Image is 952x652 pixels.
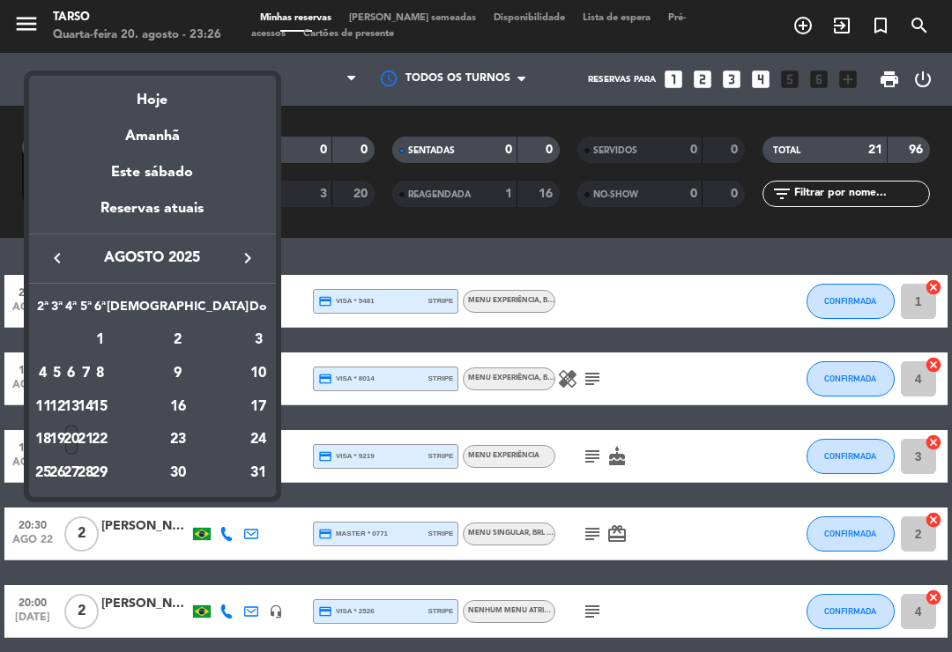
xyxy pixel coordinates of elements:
[47,248,68,269] i: keyboard_arrow_left
[29,197,276,233] div: Reservas atuais
[29,112,276,148] div: Amanhã
[249,357,268,390] td: 10 de agosto de 2025
[36,297,50,324] th: Segunda-feira
[50,297,64,324] th: Terça-feira
[232,247,264,270] button: keyboard_arrow_right
[64,297,78,324] th: Quarta-feira
[93,392,107,422] div: 15
[78,423,93,456] td: 21 de agosto de 2025
[79,458,93,488] div: 28
[65,458,78,488] div: 27
[36,425,49,455] div: 18
[93,458,107,488] div: 29
[51,425,64,455] div: 19
[93,423,107,456] td: 22 de agosto de 2025
[65,392,78,422] div: 13
[93,297,107,324] th: Sexta-feira
[79,392,93,422] div: 14
[51,359,64,389] div: 5
[64,423,78,456] td: 20 de agosto de 2025
[107,423,249,456] td: 23 de agosto de 2025
[36,423,50,456] td: 18 de agosto de 2025
[36,357,50,390] td: 4 de agosto de 2025
[107,456,249,490] td: 30 de agosto de 2025
[50,423,64,456] td: 19 de agosto de 2025
[36,392,49,422] div: 11
[249,390,268,424] td: 17 de agosto de 2025
[249,423,268,456] td: 24 de agosto de 2025
[36,323,93,357] td: AGO
[107,323,249,357] td: 2 de agosto de 2025
[114,458,242,488] div: 30
[79,359,93,389] div: 7
[65,425,78,455] div: 20
[107,357,249,390] td: 9 de agosto de 2025
[64,390,78,424] td: 13 de agosto de 2025
[249,425,267,455] div: 24
[114,325,242,355] div: 2
[249,456,268,490] td: 31 de agosto de 2025
[249,297,268,324] th: Domingo
[50,456,64,490] td: 26 de agosto de 2025
[78,297,93,324] th: Quinta-feira
[64,357,78,390] td: 6 de agosto de 2025
[50,390,64,424] td: 12 de agosto de 2025
[36,456,50,490] td: 25 de agosto de 2025
[36,458,49,488] div: 25
[237,248,258,269] i: keyboard_arrow_right
[93,323,107,357] td: 1 de agosto de 2025
[93,425,107,455] div: 22
[93,325,107,355] div: 1
[29,76,276,112] div: Hoje
[51,458,64,488] div: 26
[78,456,93,490] td: 28 de agosto de 2025
[29,148,276,197] div: Este sábado
[93,390,107,424] td: 15 de agosto de 2025
[50,357,64,390] td: 5 de agosto de 2025
[73,247,232,270] span: agosto 2025
[249,458,267,488] div: 31
[78,357,93,390] td: 7 de agosto de 2025
[249,359,267,389] div: 10
[249,392,267,422] div: 17
[107,297,249,324] th: Sábado
[114,359,242,389] div: 9
[79,425,93,455] div: 21
[36,390,50,424] td: 11 de agosto de 2025
[249,323,268,357] td: 3 de agosto de 2025
[93,359,107,389] div: 8
[93,357,107,390] td: 8 de agosto de 2025
[36,359,49,389] div: 4
[64,456,78,490] td: 27 de agosto de 2025
[114,425,242,455] div: 23
[114,392,242,422] div: 16
[78,390,93,424] td: 14 de agosto de 2025
[65,359,78,389] div: 6
[51,392,64,422] div: 12
[249,325,267,355] div: 3
[41,247,73,270] button: keyboard_arrow_left
[93,456,107,490] td: 29 de agosto de 2025
[107,390,249,424] td: 16 de agosto de 2025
